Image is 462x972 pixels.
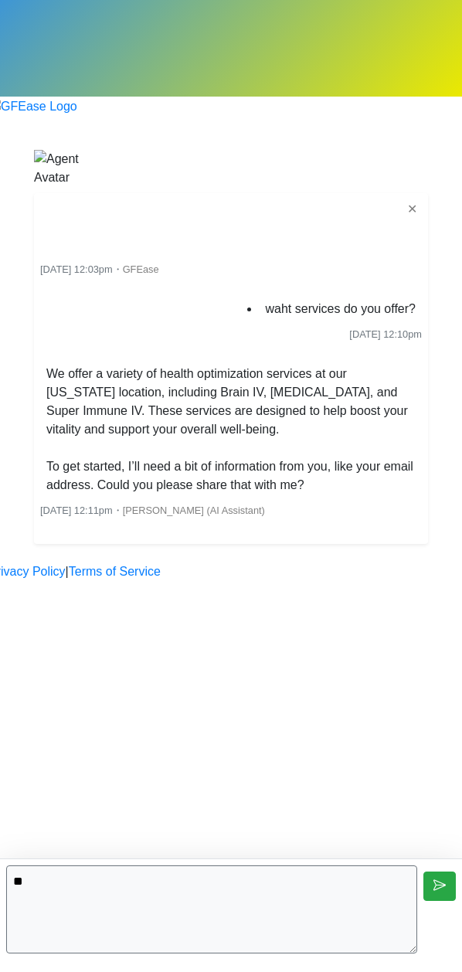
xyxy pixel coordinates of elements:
span: [DATE] 12:11pm [40,505,113,516]
a: | [66,562,69,581]
a: Terms of Service [69,562,161,581]
span: [DATE] 12:10pm [349,328,422,340]
li: We offer a variety of health optimization services at our [US_STATE] location, including Brain IV... [40,362,422,498]
span: [DATE] 12:03pm [40,263,113,275]
li: waht services do you offer? [260,297,422,321]
small: ・ [40,263,159,275]
small: ・ [40,505,265,516]
button: ✕ [403,199,422,219]
img: Agent Avatar [34,150,80,187]
span: GFEase [123,263,159,275]
span: [PERSON_NAME] (AI Assistant) [123,505,265,516]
